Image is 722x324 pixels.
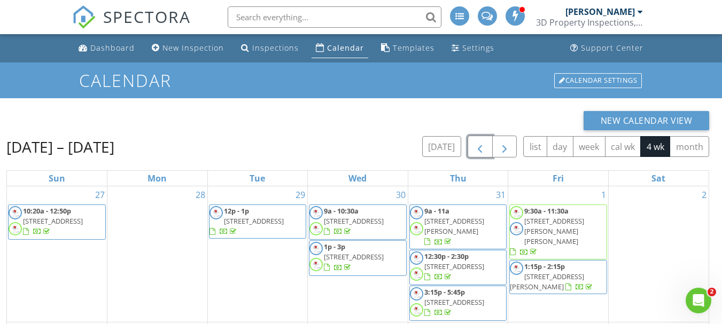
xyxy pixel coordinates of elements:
[566,38,648,58] a: Support Center
[93,186,107,203] a: Go to July 27, 2025
[554,73,642,88] div: Calendar Settings
[424,206,484,247] a: 9a - 11a [STREET_ADDRESS][PERSON_NAME]
[324,206,384,236] a: 9a - 10:30a [STREET_ADDRESS]
[209,206,284,236] a: 12p - 1p [STREET_ADDRESS]
[410,287,423,301] img: logo.jpg
[23,206,83,236] a: 10:20a - 12:50p [STREET_ADDRESS]
[346,171,369,186] a: Wednesday
[309,242,323,255] img: logo.jpg
[23,216,83,226] span: [STREET_ADDRESS]
[309,206,323,219] img: logo.jpg
[394,186,408,203] a: Go to July 30, 2025
[293,186,307,203] a: Go to July 29, 2025
[424,262,484,271] span: [STREET_ADDRESS]
[147,38,228,58] a: New Inspection
[608,186,709,322] td: Go to August 2, 2025
[193,186,207,203] a: Go to July 28, 2025
[424,251,484,281] a: 12:30p - 2:30p [STREET_ADDRESS]
[510,206,584,257] a: 9:30a - 11:30a [STREET_ADDRESS][PERSON_NAME][PERSON_NAME]
[424,251,469,261] span: 12:30p - 2:30p
[8,204,106,240] a: 10:20a - 12:50p [STREET_ADDRESS]
[409,204,507,249] a: 9a - 11a [STREET_ADDRESS][PERSON_NAME]
[72,5,96,29] img: The Best Home Inspection Software - Spectora
[324,206,359,216] span: 9a - 10:30a
[324,242,345,251] span: 1p - 3p
[74,38,139,58] a: Dashboard
[145,171,169,186] a: Monday
[324,216,384,226] span: [STREET_ADDRESS]
[207,186,308,322] td: Go to July 29, 2025
[510,222,523,235] img: logo.jpg
[410,303,423,317] img: logo.jpg
[509,260,607,295] a: 1:15p - 2:15p [STREET_ADDRESS][PERSON_NAME]
[494,186,508,203] a: Go to July 31, 2025
[581,43,643,53] div: Support Center
[524,262,565,271] span: 1:15p - 2:15p
[686,288,711,313] iframe: Intercom live chat
[670,136,709,157] button: month
[510,272,584,291] span: [STREET_ADDRESS][PERSON_NAME]
[324,242,384,272] a: 1p - 3p [STREET_ADDRESS]
[247,171,267,186] a: Tuesday
[224,206,249,216] span: 12p - 1p
[410,222,423,235] img: logo.jpg
[309,258,323,271] img: logo.jpg
[553,72,643,89] a: Calendar Settings
[308,186,408,322] td: Go to July 30, 2025
[107,186,208,322] td: Go to July 28, 2025
[103,5,191,28] span: SPECTORA
[468,136,493,157] button: Previous
[708,288,716,296] span: 2
[550,171,566,186] a: Friday
[510,206,523,219] img: logo.jpg
[23,206,71,216] span: 10:20a - 12:50p
[524,216,584,246] span: [STREET_ADDRESS][PERSON_NAME][PERSON_NAME]
[209,206,223,219] img: logo.jpg
[448,171,469,186] a: Thursday
[309,240,407,275] a: 1p - 3p [STREET_ADDRESS]
[510,262,523,275] img: logo.jpg
[424,287,484,317] a: 3:15p - 5:45p [STREET_ADDRESS]
[424,206,449,216] span: 9a - 11a
[309,204,407,240] a: 9a - 10:30a [STREET_ADDRESS]
[9,222,22,235] img: logo.jpg
[536,17,643,28] div: 3D Property Inspections, LLC
[523,136,547,157] button: list
[410,206,423,219] img: logo.jpg
[9,206,22,219] img: logo.jpg
[209,204,307,239] a: 12p - 1p [STREET_ADDRESS]
[393,43,434,53] div: Templates
[409,286,507,321] a: 3:15p - 5:45p [STREET_ADDRESS]
[252,43,299,53] div: Inspections
[7,186,107,322] td: Go to July 27, 2025
[509,204,607,259] a: 9:30a - 11:30a [STREET_ADDRESS][PERSON_NAME][PERSON_NAME]
[377,38,439,58] a: Templates
[605,136,641,157] button: cal wk
[599,186,608,203] a: Go to August 1, 2025
[462,43,494,53] div: Settings
[224,216,284,226] span: [STREET_ADDRESS]
[424,287,465,297] span: 3:15p - 5:45p
[228,6,441,28] input: Search everything...
[72,14,191,37] a: SPECTORA
[547,136,573,157] button: day
[324,252,384,262] span: [STREET_ADDRESS]
[6,136,114,157] h2: [DATE] – [DATE]
[640,136,670,157] button: 4 wk
[90,43,135,53] div: Dashboard
[447,38,499,58] a: Settings
[312,38,368,58] a: Calendar
[162,43,224,53] div: New Inspection
[46,171,67,186] a: Sunday
[410,267,423,281] img: logo.jpg
[700,186,709,203] a: Go to August 2, 2025
[565,6,635,17] div: [PERSON_NAME]
[409,250,507,285] a: 12:30p - 2:30p [STREET_ADDRESS]
[492,136,517,157] button: Next
[524,206,569,216] span: 9:30a - 11:30a
[424,297,484,307] span: [STREET_ADDRESS]
[79,71,643,90] h1: Calendar
[584,111,710,130] button: New Calendar View
[424,216,484,236] span: [STREET_ADDRESS][PERSON_NAME]
[309,222,323,235] img: logo.jpg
